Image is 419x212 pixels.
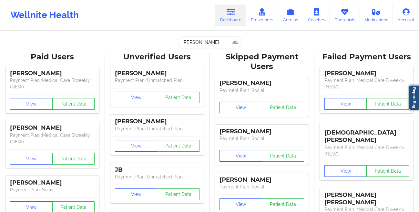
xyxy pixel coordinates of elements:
button: View [220,150,262,162]
div: Paid Users [5,52,100,62]
a: Prescribers [246,5,278,26]
button: View [220,102,262,113]
a: Admins [278,5,303,26]
a: Dashboard [215,5,246,26]
a: Coaches [303,5,330,26]
button: View [10,153,53,165]
div: [PERSON_NAME] [10,179,95,187]
button: Patient Data [157,92,199,103]
div: [PERSON_NAME] [220,128,304,135]
button: Patient Data [262,102,304,113]
button: Patient Data [52,98,95,110]
div: [DEMOGRAPHIC_DATA][PERSON_NAME] [324,124,409,144]
div: Unverified Users [109,52,205,62]
p: Payment Plan : Social [220,135,304,142]
p: Payment Plan : Medical Care Biweekly (NEW) [324,144,409,157]
div: [PERSON_NAME] [10,124,95,132]
p: Payment Plan : Unmatched Plan [115,77,199,84]
a: Therapists [330,5,360,26]
div: [PERSON_NAME] [PERSON_NAME] [324,191,409,206]
div: Failed Payment Users [319,52,415,62]
a: Account [393,5,419,26]
button: Patient Data [366,98,409,110]
p: Payment Plan : Social [220,87,304,94]
div: [PERSON_NAME] [10,70,95,77]
button: Patient Data [366,165,409,177]
button: Patient Data [157,188,199,200]
button: Patient Data [262,198,304,210]
button: View [10,98,53,110]
a: Medications [360,5,393,26]
p: Payment Plan : Social [10,187,95,193]
button: View [115,188,158,200]
div: JB [115,166,199,174]
button: View [115,140,158,152]
button: View [220,198,262,210]
p: Payment Plan : Medical Care Biweekly (NEW) [10,132,95,145]
p: Payment Plan : Unmatched Plan [115,174,199,180]
button: View [324,165,367,177]
div: [PERSON_NAME] [220,79,304,87]
button: Patient Data [52,153,95,165]
div: [PERSON_NAME] [220,176,304,184]
p: Payment Plan : Unmatched Plan [115,126,199,132]
button: Patient Data [262,150,304,162]
button: Patient Data [157,140,199,152]
button: View [324,98,367,110]
div: Skipped Payment Users [214,52,310,72]
button: View [115,92,158,103]
a: Report Bug [409,85,419,110]
div: [PERSON_NAME] [115,118,199,125]
p: Payment Plan : Social [220,184,304,190]
div: [PERSON_NAME] [324,70,409,77]
p: Payment Plan : Medical Care Biweekly (NEW) [324,77,409,90]
div: [PERSON_NAME] [115,70,199,77]
p: Payment Plan : Medical Care Biweekly (NEW) [10,77,95,90]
